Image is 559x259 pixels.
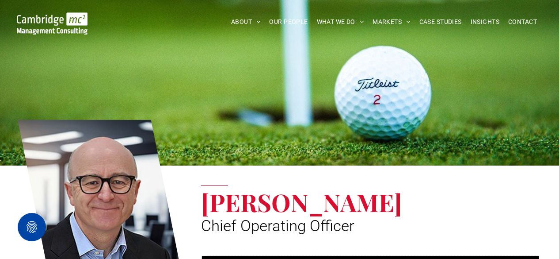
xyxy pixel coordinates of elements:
[201,217,354,235] span: Chief Operating Officer
[227,15,265,29] a: ABOUT
[368,15,414,29] a: MARKETS
[504,15,541,29] a: CONTACT
[201,186,402,218] span: [PERSON_NAME]
[466,15,504,29] a: INSIGHTS
[265,15,312,29] a: OUR PEOPLE
[415,15,466,29] a: CASE STUDIES
[17,14,88,23] a: Your Business Transformed | Cambridge Management Consulting
[17,12,88,35] img: Go to Homepage
[312,15,369,29] a: WHAT WE DO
